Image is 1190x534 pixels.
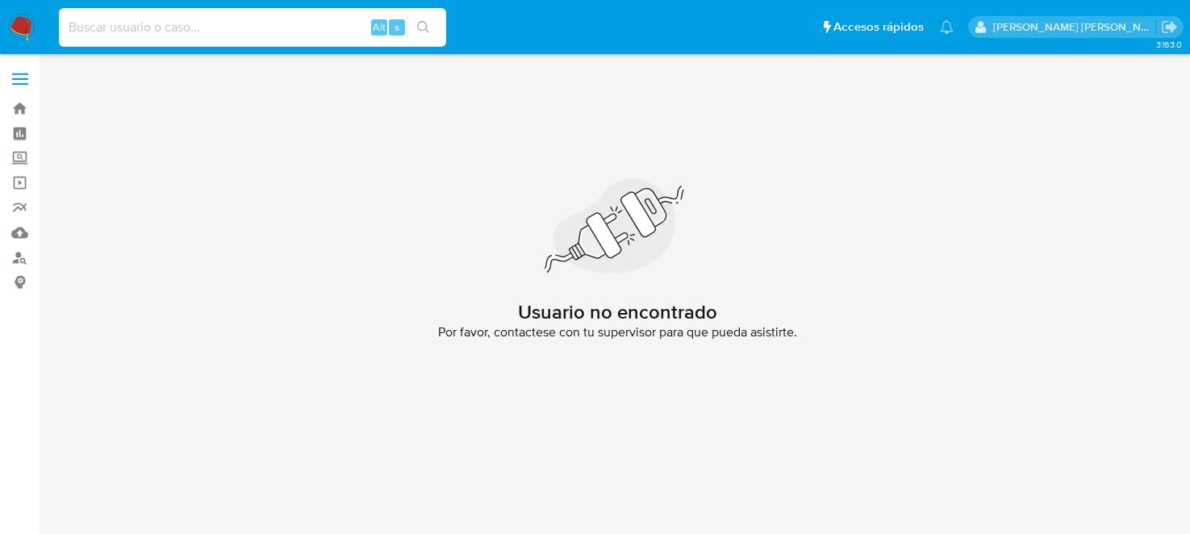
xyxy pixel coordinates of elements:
button: search-icon [407,16,440,39]
input: Buscar usuario o caso... [59,17,446,38]
p: brenda.morenoreyes@mercadolibre.com.mx [993,19,1156,35]
span: s [395,19,399,35]
span: Accesos rápidos [833,19,924,35]
span: Por favor, contactese con tu supervisor para que pueda asistirte. [438,324,797,340]
a: Notificaciones [940,20,954,34]
h2: Usuario no encontrado [518,300,717,324]
span: Alt [373,19,386,35]
a: Salir [1161,19,1178,35]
